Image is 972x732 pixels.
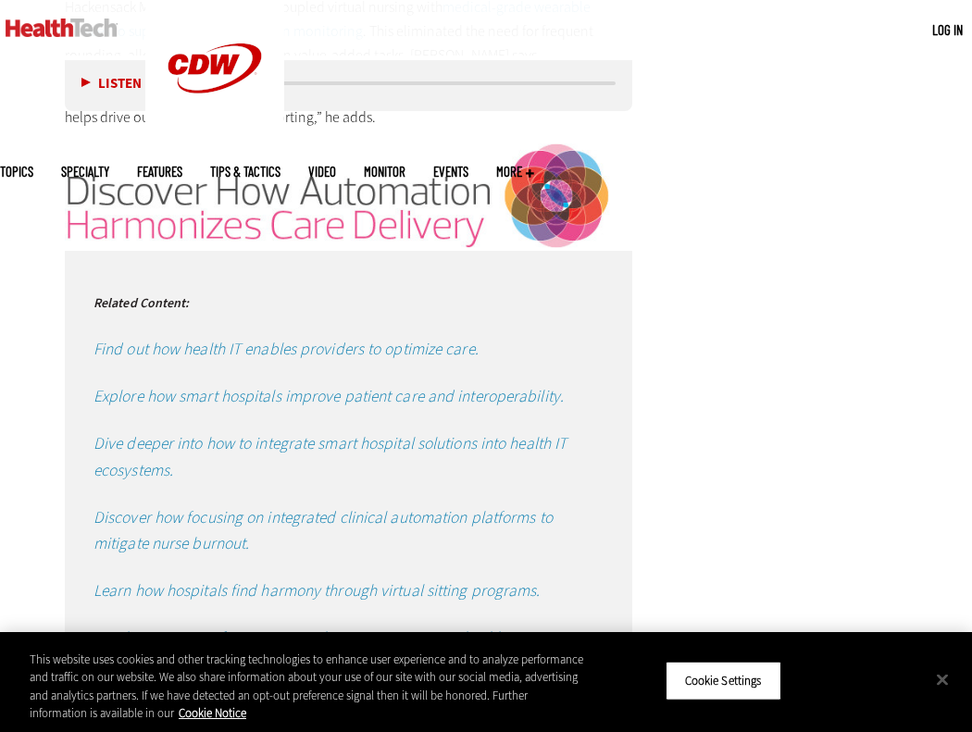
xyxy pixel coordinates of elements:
[932,21,963,38] a: Log in
[93,338,479,360] a: Find out how health IT enables providers to optimize care.
[61,165,109,179] span: Specialty
[496,165,534,179] span: More
[30,651,583,723] div: This website uses cookies and other tracking technologies to enhance user experience and to analy...
[6,19,118,37] img: Home
[137,165,182,179] a: Features
[922,659,963,700] button: Close
[932,20,963,40] div: User menu
[666,662,781,701] button: Cookie Settings
[93,294,190,312] small: Related Content:
[93,385,564,407] a: Explore how smart hospitals improve patient care and interoperability.
[93,432,567,480] a: Dive deeper into how to integrate smart hospital solutions into health IT ecosystems.
[210,165,280,179] a: Tips & Tactics
[145,122,284,142] a: CDW
[93,506,553,554] a: Discover how focusing on integrated clinical automation platforms to mitigate nurse burnout.
[364,165,405,179] a: MonITor
[433,165,468,179] a: Events
[93,627,537,649] a: Get the answers to five questions about generative AI in healthcare.
[179,705,246,721] a: More information about your privacy
[93,579,541,602] a: Learn how hospitals find harmony through virtual sitting programs.
[308,165,336,179] a: Video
